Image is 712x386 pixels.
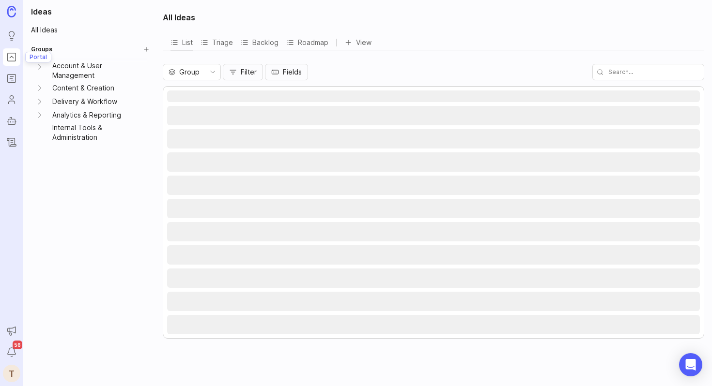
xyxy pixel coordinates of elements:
a: Ideas [3,27,20,45]
a: All Ideas [27,23,153,37]
button: Create Group [139,43,153,56]
div: Open Intercom Messenger [679,353,702,376]
a: Internal Tools & Administration [48,122,139,143]
span: 56 [13,341,22,349]
button: View [344,35,371,50]
span: Fields [283,67,302,77]
h2: All Ideas [163,12,195,23]
button: Announcements [3,322,20,340]
a: Roadmap [286,35,328,50]
svg: toggle icon [205,68,220,76]
a: Changelog [3,134,20,151]
a: Account & User Management [48,60,139,81]
button: List [170,35,193,50]
span: Filter [241,67,257,77]
button: Filter [223,64,263,80]
a: Content & Creation [48,81,139,95]
a: Portal [3,48,20,66]
h1: Ideas [27,6,153,17]
a: Delivery & Workflow [48,95,139,108]
button: Delivery & Workflow expand [31,95,48,108]
button: T [3,365,20,382]
input: Search... [592,64,704,80]
button: Notifications [3,343,20,361]
button: Analytics & Reporting expand [31,108,48,122]
a: Backlog [241,35,279,50]
button: Account & User Management expand [31,60,48,81]
a: Autopilot [3,112,20,130]
button: Fields [265,64,308,80]
a: Users [3,91,20,108]
h2: Groups [31,45,52,53]
p: Portal [30,53,47,61]
a: Triage [201,35,233,50]
img: Canny Home [7,6,16,17]
div: toggle menu [163,64,221,80]
a: Roadmaps [3,70,20,87]
a: Analytics & Reporting [48,108,139,122]
button: Content & Creation expand [31,81,48,95]
span: Group [179,67,200,77]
